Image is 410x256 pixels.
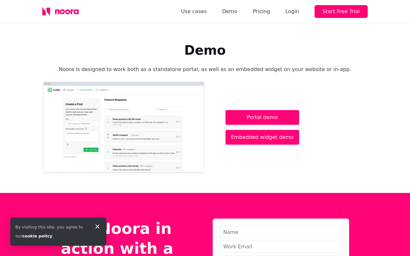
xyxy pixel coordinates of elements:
[42,66,368,73] p: Noora is designed to work both as a standalone portal, as well as an embedded widget on your webs...
[225,130,299,145] a: Embedded widget demo
[222,7,237,16] a: Demo
[315,5,368,18] button: Start Free Trial
[253,7,270,16] a: Pricing
[220,226,341,238] input: Name
[285,7,299,16] div: Login
[225,110,299,125] a: Portal demo
[42,43,368,58] h1: Demo
[220,241,341,252] input: Work Email
[22,234,52,238] a: cookie policy
[42,81,205,174] img: A preview of Noora's standalone portal
[181,7,207,16] a: Use cases
[15,223,88,241] div: By visiting this site, you agree to our .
